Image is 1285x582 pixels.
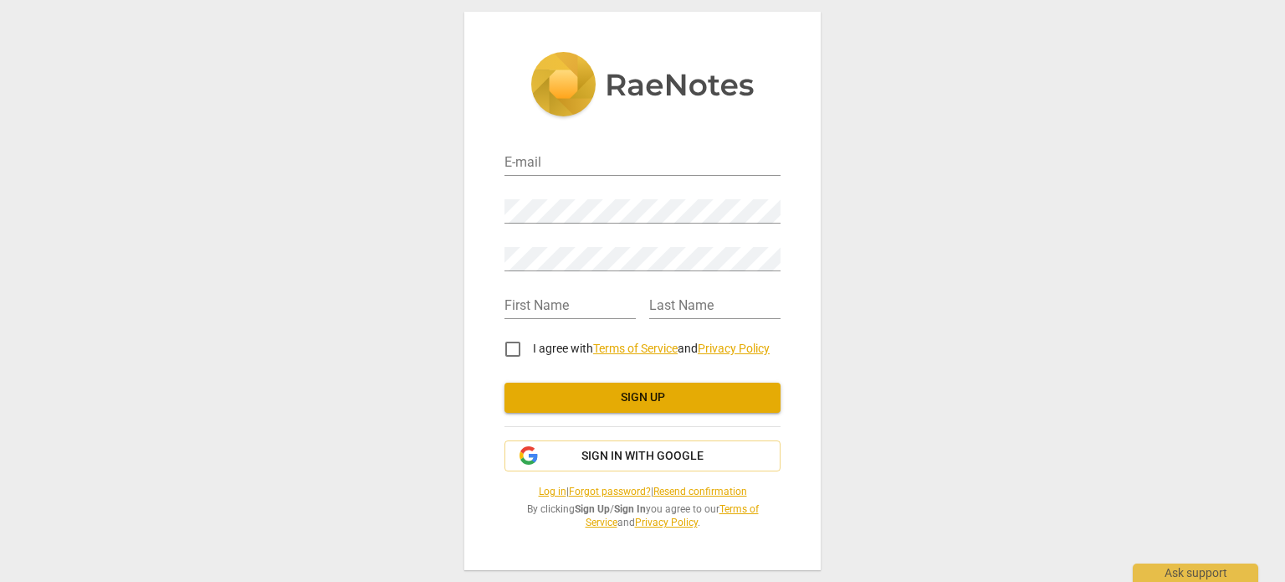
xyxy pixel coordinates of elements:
b: Sign In [614,503,646,515]
img: 5ac2273c67554f335776073100b6d88f.svg [530,52,755,121]
a: Privacy Policy [635,517,698,528]
a: Log in [539,486,566,497]
button: Sign in with Google [504,440,781,472]
a: Terms of Service [593,342,678,355]
b: Sign Up [575,503,610,515]
span: Sign in with Google [581,448,704,465]
span: I agree with and [533,342,770,355]
a: Resend confirmation [653,486,747,497]
button: Sign up [504,383,781,413]
span: By clicking / you agree to our and . [504,502,781,530]
span: | | [504,485,781,499]
a: Terms of Service [586,503,759,529]
span: Sign up [518,389,767,406]
div: Ask support [1133,564,1258,582]
a: Privacy Policy [698,342,770,355]
a: Forgot password? [569,486,651,497]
